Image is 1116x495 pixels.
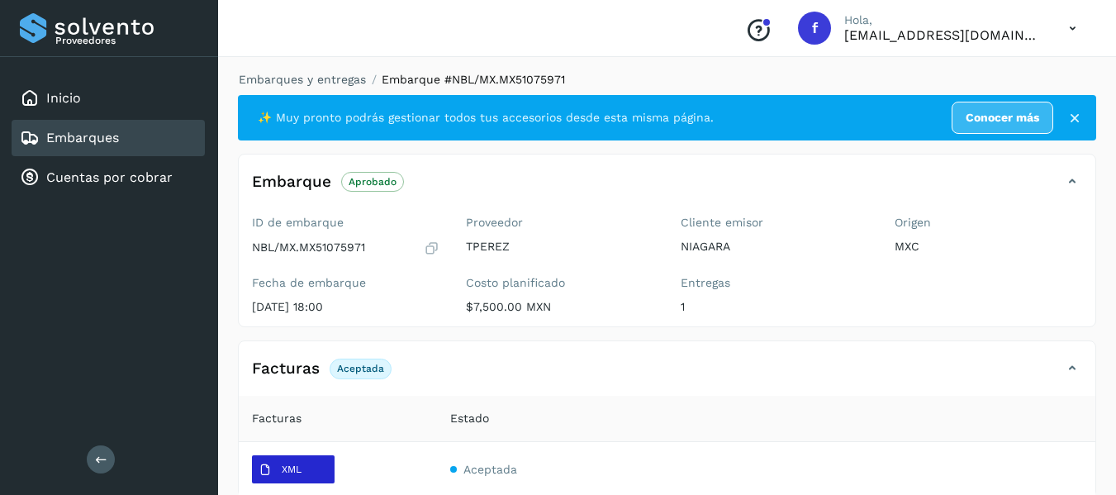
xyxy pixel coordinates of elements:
p: NBL/MX.MX51075971 [252,240,365,255]
span: Embarque #NBL/MX.MX51075971 [382,73,565,86]
div: EmbarqueAprobado [239,168,1095,209]
p: Hola, [844,13,1042,27]
button: XML [252,455,335,483]
label: Entregas [681,276,868,290]
p: Aprobado [349,176,397,188]
p: MXC [895,240,1082,254]
a: Inicio [46,90,81,106]
span: Estado [450,410,489,427]
p: Proveedores [55,35,198,46]
h4: Facturas [252,359,320,378]
label: Origen [895,216,1082,230]
div: FacturasAceptada [239,355,1095,396]
p: Aceptada [337,363,384,374]
label: Proveedor [466,216,653,230]
p: 1 [681,300,868,314]
span: Aceptada [463,463,517,476]
a: Cuentas por cobrar [46,169,173,185]
label: Costo planificado [466,276,653,290]
span: ✨ Muy pronto podrás gestionar todos tus accesorios desde esta misma página. [258,109,714,126]
p: [DATE] 18:00 [252,300,439,314]
span: Facturas [252,410,302,427]
nav: breadcrumb [238,71,1096,88]
p: TPEREZ [466,240,653,254]
p: finanzastransportesperez@gmail.com [844,27,1042,43]
div: Embarques [12,120,205,156]
p: NIAGARA [681,240,868,254]
label: Fecha de embarque [252,276,439,290]
h4: Embarque [252,173,331,192]
p: XML [282,464,302,475]
a: Embarques y entregas [239,73,366,86]
label: ID de embarque [252,216,439,230]
a: Embarques [46,130,119,145]
a: Conocer más [952,102,1053,134]
div: Inicio [12,80,205,117]
label: Cliente emisor [681,216,868,230]
p: $7,500.00 MXN [466,300,653,314]
div: Cuentas por cobrar [12,159,205,196]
